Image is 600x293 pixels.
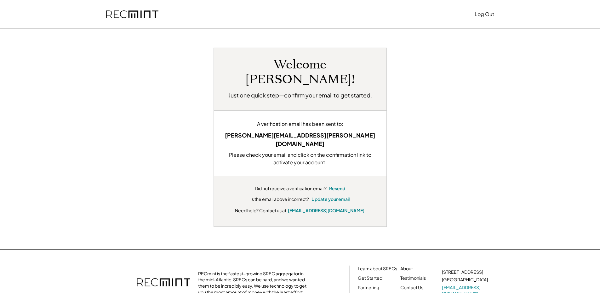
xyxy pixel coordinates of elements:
button: Resend [329,185,345,192]
h1: Welcome [PERSON_NAME]! [223,57,377,87]
img: recmint-logotype%403x.png [106,10,158,18]
a: About [400,266,413,272]
button: Update your email [311,196,350,202]
div: Is the email above incorrect? [250,196,309,202]
div: A verification email has been sent to: [223,120,377,128]
a: Testimonials [400,275,426,281]
a: Get Started [358,275,382,281]
div: Did not receive a verification email? [255,185,327,192]
div: Please check your email and click on the confirmation link to activate your account. [223,151,377,166]
div: Need help? Contact us at [235,207,286,214]
a: Partnering [358,284,379,291]
div: [PERSON_NAME][EMAIL_ADDRESS][PERSON_NAME][DOMAIN_NAME] [223,131,377,148]
div: [GEOGRAPHIC_DATA] [442,277,488,283]
h2: Just one quick step—confirm your email to get started. [228,91,372,99]
a: [EMAIL_ADDRESS][DOMAIN_NAME] [288,208,364,213]
a: Contact Us [400,284,423,291]
a: Learn about SRECs [358,266,397,272]
button: Log Out [475,8,494,21]
div: [STREET_ADDRESS] [442,269,483,275]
